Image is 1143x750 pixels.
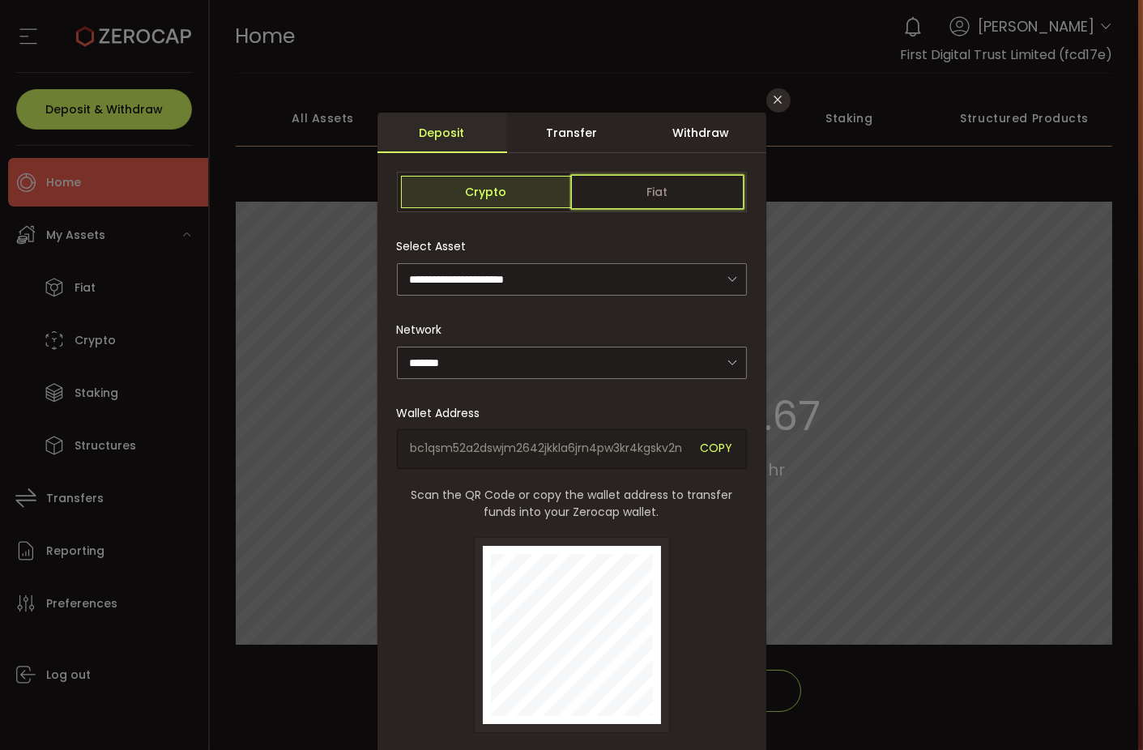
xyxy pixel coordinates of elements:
[397,405,490,421] label: Wallet Address
[401,176,572,208] span: Crypto
[377,113,507,153] div: Deposit
[507,113,637,153] div: Transfer
[572,176,743,208] span: Fiat
[1062,672,1143,750] iframe: Chat Widget
[397,238,476,254] label: Select Asset
[701,440,733,458] span: COPY
[766,88,791,113] button: Close
[411,440,689,458] span: bc1qsm52a2dswjm2642jkkla6jrn4pw3kr4kgskv2n
[397,322,452,338] label: Network
[397,487,747,521] span: Scan the QR Code or copy the wallet address to transfer funds into your Zerocap wallet.
[637,113,766,153] div: Withdraw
